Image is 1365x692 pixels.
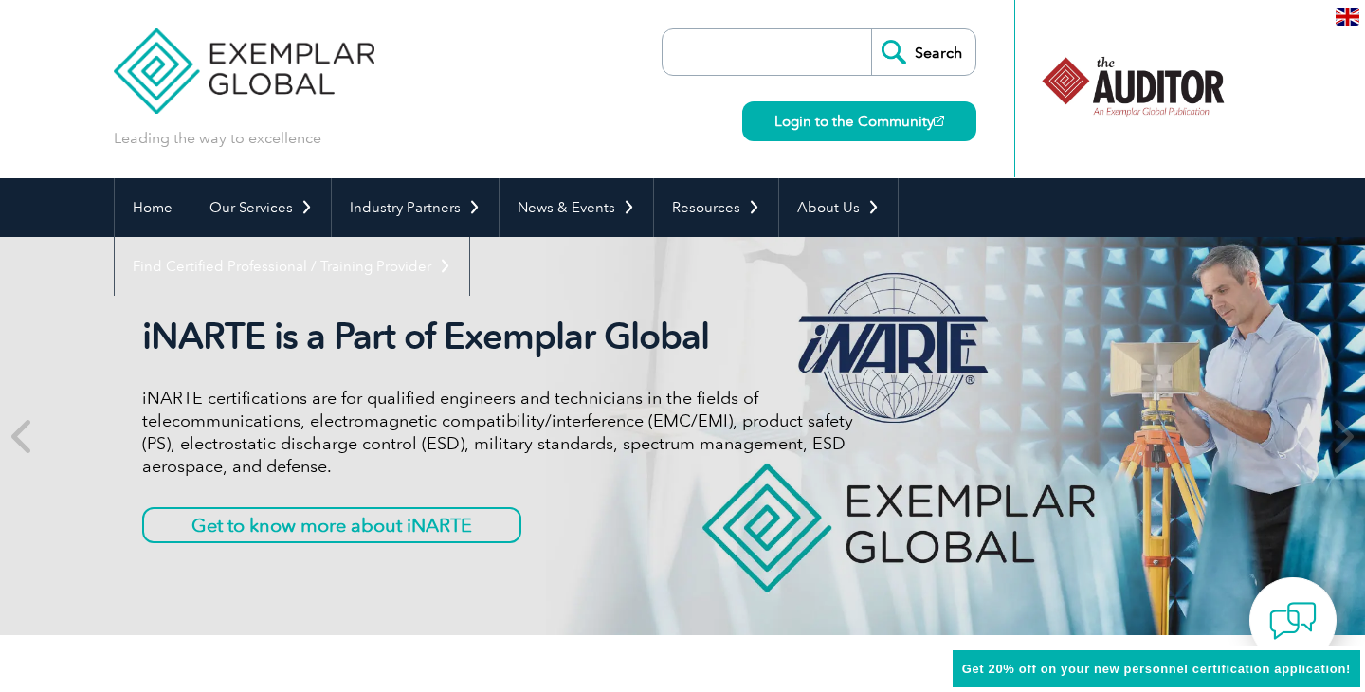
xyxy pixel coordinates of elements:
[654,178,778,237] a: Resources
[871,29,975,75] input: Search
[934,116,944,126] img: open_square.png
[962,662,1351,676] span: Get 20% off on your new personnel certification application!
[332,178,499,237] a: Industry Partners
[500,178,653,237] a: News & Events
[142,387,853,478] p: iNARTE certifications are for qualified engineers and technicians in the fields of telecommunicat...
[1269,597,1317,645] img: contact-chat.png
[1336,8,1359,26] img: en
[779,178,898,237] a: About Us
[142,507,521,543] a: Get to know more about iNARTE
[115,237,469,296] a: Find Certified Professional / Training Provider
[115,178,191,237] a: Home
[191,178,331,237] a: Our Services
[142,315,853,358] h2: iNARTE is a Part of Exemplar Global
[742,101,976,141] a: Login to the Community
[114,128,321,149] p: Leading the way to excellence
